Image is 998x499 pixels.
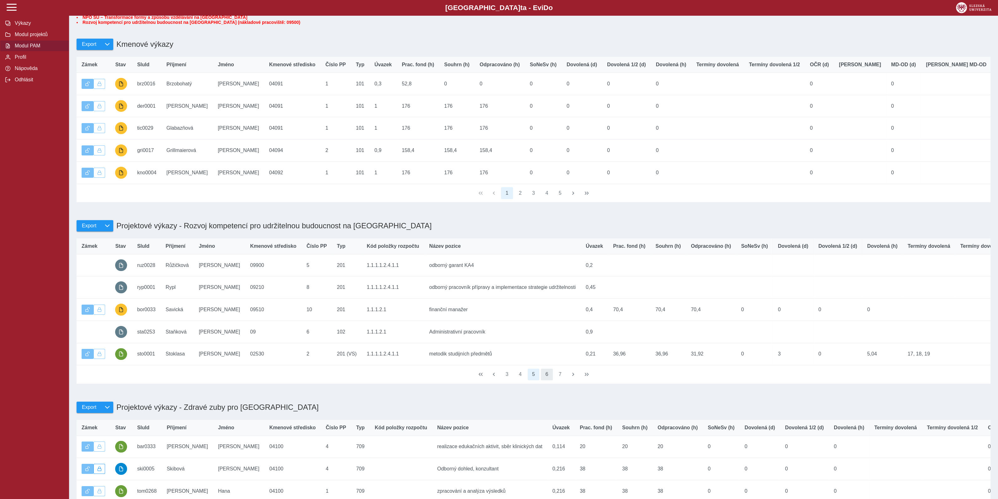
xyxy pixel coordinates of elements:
[194,276,245,299] td: [PERSON_NAME]
[785,425,824,431] span: Dovolená 1/2 (d)
[302,254,332,276] td: 5
[602,73,651,95] td: 0
[213,161,264,184] td: [PERSON_NAME]
[369,73,397,95] td: 0,3
[93,442,105,452] button: Uzamknout lze pouze výkaz, který je podepsán a schválen.
[886,161,921,184] td: 0
[332,276,362,299] td: 201
[264,139,321,162] td: 04094
[13,54,64,60] span: Profil
[397,73,439,95] td: 52,8
[320,117,351,139] td: 1
[137,425,149,431] span: SluId
[213,117,264,139] td: [PERSON_NAME]
[351,139,369,162] td: 101
[115,243,126,249] span: Stav
[439,95,475,117] td: 176
[82,442,93,452] button: Výkaz je odemčen.
[82,79,93,89] button: Výkaz je odemčen.
[703,436,739,458] td: 0
[658,425,698,431] span: Odpracováno (h)
[805,73,834,95] td: 0
[562,95,602,117] td: 0
[548,4,553,12] span: o
[325,62,346,68] span: Číslo PP
[744,425,775,431] span: Dovolená (d)
[874,425,917,431] span: Termíny dovolená
[903,343,955,365] td: 17, 18, 19
[162,95,213,117] td: [PERSON_NAME]
[245,321,302,343] td: 09
[651,161,691,184] td: 0
[439,161,475,184] td: 176
[369,139,397,162] td: 0,9
[650,299,686,321] td: 70,4
[397,139,439,162] td: 158,4
[926,62,986,68] span: [PERSON_NAME] MD-OD
[547,458,575,480] td: 0,216
[162,117,213,139] td: Glabazňová
[93,168,105,178] button: Uzamknout lze pouze výkaz, který je podepsán a schválen.
[397,117,439,139] td: 176
[13,66,64,71] span: Nápověda
[161,254,194,276] td: Růžičková
[264,458,321,480] td: 04100
[862,343,903,365] td: 5,04
[77,39,101,50] button: Export
[475,73,525,95] td: 0
[115,425,126,431] span: Stav
[424,343,581,365] td: metodik studijních předmětů
[162,436,213,458] td: [PERSON_NAME]
[813,343,862,365] td: 0
[250,243,296,249] span: Kmenové středisko
[813,299,862,321] td: 0
[302,299,332,321] td: 10
[93,305,105,315] button: Uzamknout lze pouze výkaz, který je podepsán a schválen.
[213,458,264,480] td: [PERSON_NAME]
[607,62,646,68] span: Dovolená 1/2 (d)
[82,123,93,133] button: Výkaz je odemčen.
[374,62,392,68] span: Úvazek
[397,161,439,184] td: 176
[862,299,903,321] td: 0
[622,425,648,431] span: Souhrn (h)
[270,425,316,431] span: Kmenové středisko
[444,62,470,68] span: Souhrn (h)
[82,404,96,410] span: Export
[686,343,736,365] td: 31,92
[362,254,424,276] td: 1.1.1.1.2.4.1.1
[115,441,127,453] button: podepsáno
[567,62,597,68] span: Dovolená (d)
[161,321,194,343] td: Staňková
[77,402,101,413] button: Export
[736,299,773,321] td: 0
[739,458,780,480] td: 0
[115,281,127,293] button: prázdný
[475,117,525,139] td: 176
[115,304,127,316] button: probíhají úpravy
[602,161,651,184] td: 0
[424,299,581,321] td: finanční manažer
[886,73,921,95] td: 0
[132,321,161,343] td: sta0253
[82,425,98,431] span: Zámek
[115,122,127,134] button: probíhají úpravy
[213,73,264,95] td: [PERSON_NAME]
[166,243,185,249] span: Příjmení
[132,161,161,184] td: kno0004
[432,458,547,480] td: Odborný dohled, konzultant
[245,276,302,299] td: 09210
[424,321,581,343] td: Administrativní pracovník
[780,458,829,480] td: 0
[773,299,813,321] td: 0
[13,77,64,83] span: Odhlásit
[351,436,370,458] td: 709
[213,436,264,458] td: [PERSON_NAME]
[245,343,302,365] td: 02530
[93,464,105,474] button: Uzamknout lze pouze výkaz, který je podepsán a schválen.
[927,425,978,431] span: Termíny dovolená 1/2
[475,161,525,184] td: 176
[302,321,332,343] td: 6
[194,254,245,276] td: [PERSON_NAME]
[132,343,161,365] td: sto0001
